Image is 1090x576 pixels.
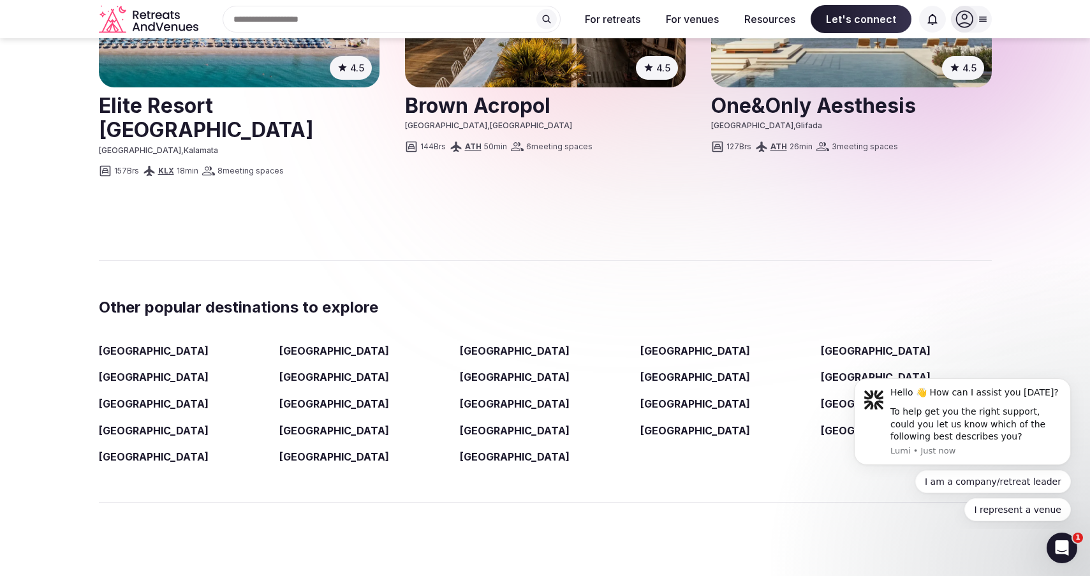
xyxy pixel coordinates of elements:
[99,5,201,34] svg: Retreats and Venues company logo
[734,5,806,33] button: Resources
[790,142,813,152] span: 26 min
[460,424,570,437] a: [GEOGRAPHIC_DATA]
[99,371,209,383] a: [GEOGRAPHIC_DATA]
[726,142,751,152] span: 127 Brs
[279,424,389,437] a: [GEOGRAPHIC_DATA]
[821,424,931,437] a: [GEOGRAPHIC_DATA]
[484,142,507,152] span: 50 min
[99,424,209,437] a: [GEOGRAPHIC_DATA]
[656,61,670,75] span: 4.5
[1073,533,1083,543] span: 1
[405,89,686,121] h2: Brown Acropol
[279,371,389,383] a: [GEOGRAPHIC_DATA]
[711,121,793,130] span: [GEOGRAPHIC_DATA]
[640,371,750,383] a: [GEOGRAPHIC_DATA]
[177,166,198,177] span: 18 min
[575,5,651,33] button: For retreats
[465,142,482,151] a: ATH
[279,450,389,463] a: [GEOGRAPHIC_DATA]
[405,89,686,121] a: View venue
[832,142,898,152] span: 3 meeting spaces
[793,121,795,130] span: ,
[1047,533,1077,563] iframe: Intercom live chat
[711,89,992,121] a: View venue
[181,145,184,155] span: ,
[942,56,984,80] button: 4.5
[279,397,389,410] a: [GEOGRAPHIC_DATA]
[99,89,379,145] h2: Elite Resort [GEOGRAPHIC_DATA]
[405,121,487,130] span: [GEOGRAPHIC_DATA]
[279,344,389,357] a: [GEOGRAPHIC_DATA]
[460,344,570,357] a: [GEOGRAPHIC_DATA]
[350,61,364,75] span: 4.5
[99,89,379,145] a: View venue
[490,121,572,130] span: [GEOGRAPHIC_DATA]
[99,5,201,34] a: Visit the homepage
[158,166,174,175] a: KLX
[962,61,976,75] span: 4.5
[99,297,992,318] h2: Other popular destinations to explore
[656,5,729,33] button: For venues
[821,371,931,383] a: [GEOGRAPHIC_DATA]
[330,56,372,80] button: 4.5
[821,397,931,410] a: [GEOGRAPHIC_DATA]
[640,344,750,357] a: [GEOGRAPHIC_DATA]
[99,397,209,410] a: [GEOGRAPHIC_DATA]
[770,142,787,151] a: ATH
[526,142,593,152] span: 6 meeting spaces
[99,450,209,463] a: [GEOGRAPHIC_DATA]
[636,56,678,80] button: 4.5
[99,145,181,155] span: [GEOGRAPHIC_DATA]
[460,397,570,410] a: [GEOGRAPHIC_DATA]
[184,145,218,155] span: Kalamata
[835,369,1090,529] iframe: Intercom notifications message
[487,121,490,130] span: ,
[821,344,931,357] a: [GEOGRAPHIC_DATA]
[711,89,992,121] h2: One&Only Aesthesis
[420,142,446,152] span: 144 Brs
[640,424,750,437] a: [GEOGRAPHIC_DATA]
[811,5,911,33] span: Let's connect
[114,166,139,177] span: 157 Brs
[217,166,284,177] span: 8 meeting spaces
[640,397,750,410] a: [GEOGRAPHIC_DATA]
[460,371,570,383] a: [GEOGRAPHIC_DATA]
[795,121,822,130] span: Glifada
[460,450,570,463] a: [GEOGRAPHIC_DATA]
[99,344,209,357] a: [GEOGRAPHIC_DATA]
